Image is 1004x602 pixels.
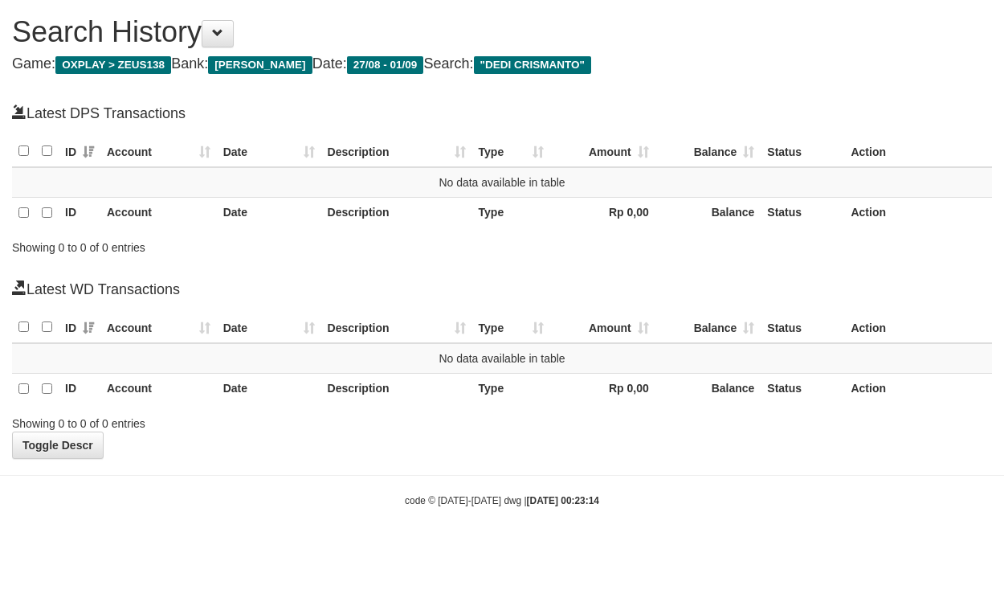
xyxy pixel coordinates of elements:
th: Date [217,373,321,404]
span: "DEDI CRISMANTO" [474,56,592,74]
th: Status [761,312,844,343]
th: Date: activate to sort column ascending [217,136,321,167]
div: Showing 0 to 0 of 0 entries [12,409,406,432]
th: Action [844,373,992,404]
th: Amount: activate to sort column ascending [550,136,655,167]
th: ID [59,198,100,229]
h4: Latest WD Transactions [12,280,992,298]
th: Account [100,373,217,404]
th: Date: activate to sort column ascending [217,312,321,343]
th: Status [761,136,844,167]
th: Type: activate to sort column ascending [472,136,551,167]
th: Amount: activate to sort column ascending [550,312,655,343]
th: Balance: activate to sort column ascending [655,136,761,167]
th: Description: activate to sort column ascending [321,136,472,167]
td: No data available in table [12,167,992,198]
th: Account [100,198,217,229]
th: Rp 0,00 [550,373,655,404]
th: Balance [655,373,761,404]
th: ID: activate to sort column ascending [59,312,100,343]
th: Rp 0,00 [550,198,655,229]
td: No data available in table [12,343,992,374]
th: Action [844,312,992,343]
h4: Game: Bank: Date: Search: [12,56,992,72]
th: Type: activate to sort column ascending [472,312,551,343]
th: Description [321,373,472,404]
h4: Latest DPS Transactions [12,104,992,122]
small: code © [DATE]-[DATE] dwg | [405,495,599,506]
th: Type [472,373,551,404]
th: ID [59,373,100,404]
h1: Search History [12,16,992,48]
th: Action [844,198,992,229]
th: Account: activate to sort column ascending [100,136,217,167]
th: ID: activate to sort column ascending [59,136,100,167]
span: 27/08 - 01/09 [347,56,424,74]
span: OXPLAY > ZEUS138 [55,56,171,74]
th: Status [761,373,844,404]
th: Action [844,136,992,167]
th: Date [217,198,321,229]
th: Status [761,198,844,229]
th: Balance [655,198,761,229]
th: Type [472,198,551,229]
div: Showing 0 to 0 of 0 entries [12,233,406,256]
span: [PERSON_NAME] [208,56,312,74]
th: Description [321,198,472,229]
a: Toggle Descr [12,432,104,459]
th: Description: activate to sort column ascending [321,312,472,343]
th: Balance: activate to sort column ascending [655,312,761,343]
th: Account: activate to sort column ascending [100,312,217,343]
strong: [DATE] 00:23:14 [527,495,599,506]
